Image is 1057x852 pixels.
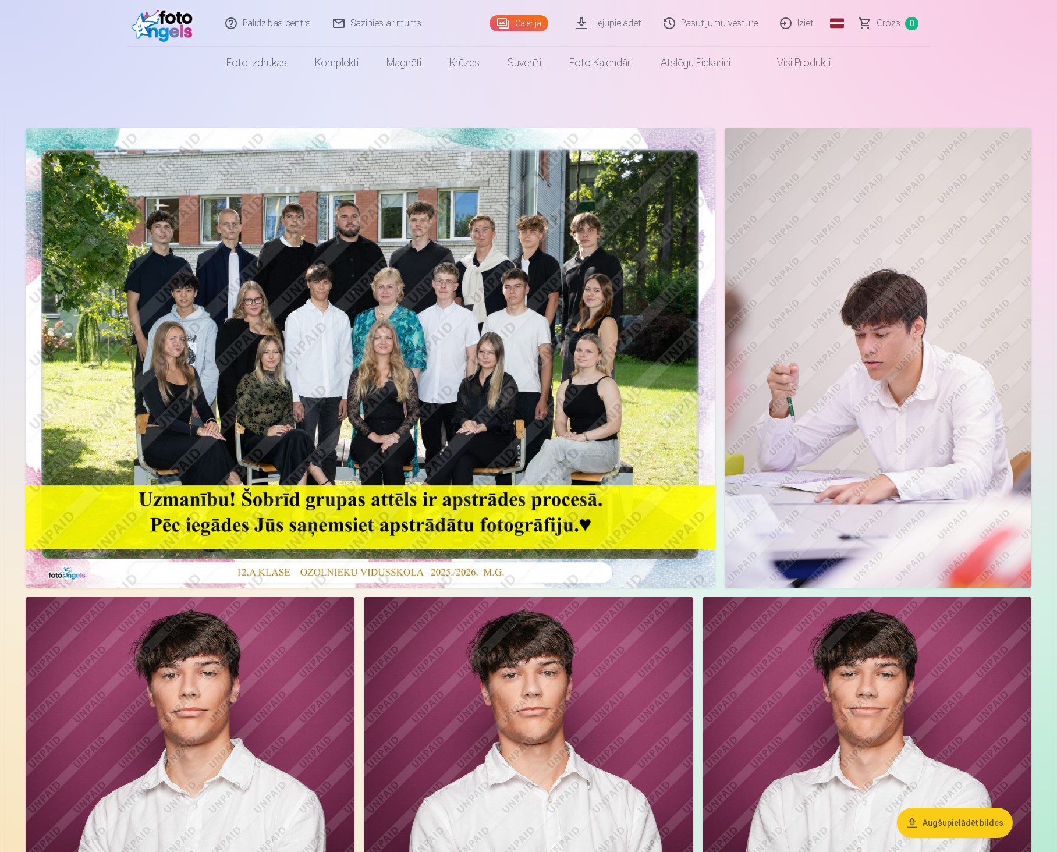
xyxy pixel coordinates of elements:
[494,47,555,79] a: Suvenīri
[301,47,373,79] a: Komplekti
[897,808,1013,838] button: Augšupielādēt bildes
[647,47,744,79] a: Atslēgu piekariņi
[877,16,900,30] span: Grozs
[212,47,301,79] a: Foto izdrukas
[373,47,435,79] a: Magnēti
[744,47,845,79] a: Visi produkti
[555,47,647,79] a: Foto kalendāri
[435,47,494,79] a: Krūzes
[905,17,918,30] span: 0
[132,5,198,42] img: /fa1
[490,15,548,31] a: Galerija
